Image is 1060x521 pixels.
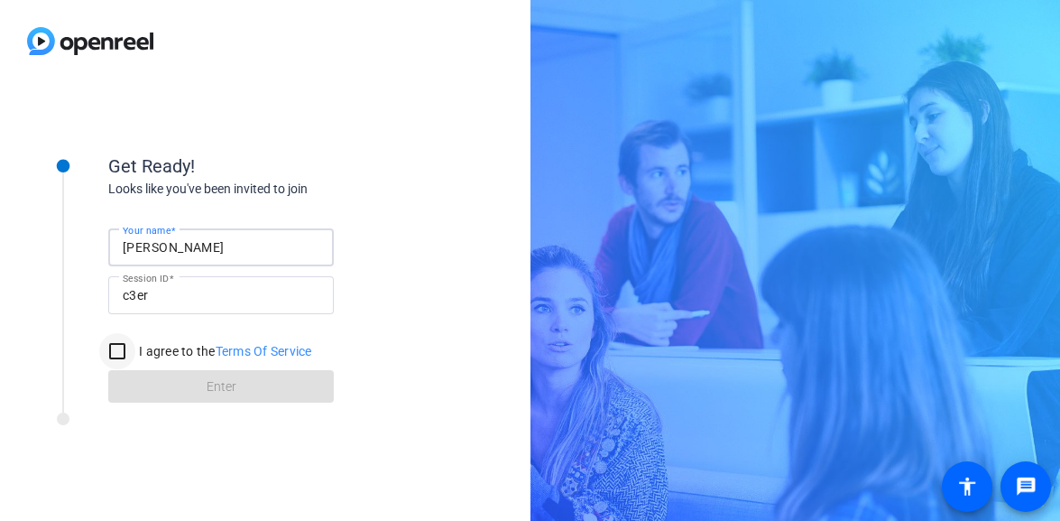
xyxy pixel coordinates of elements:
div: Looks like you've been invited to join [108,180,469,199]
mat-label: Your name [123,225,171,236]
div: Get Ready! [108,153,469,180]
mat-icon: accessibility [956,476,978,498]
mat-label: Session ID [123,273,169,284]
label: I agree to the [135,342,312,360]
a: Terms Of Service [216,344,312,358]
mat-icon: message [1015,476,1037,498]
